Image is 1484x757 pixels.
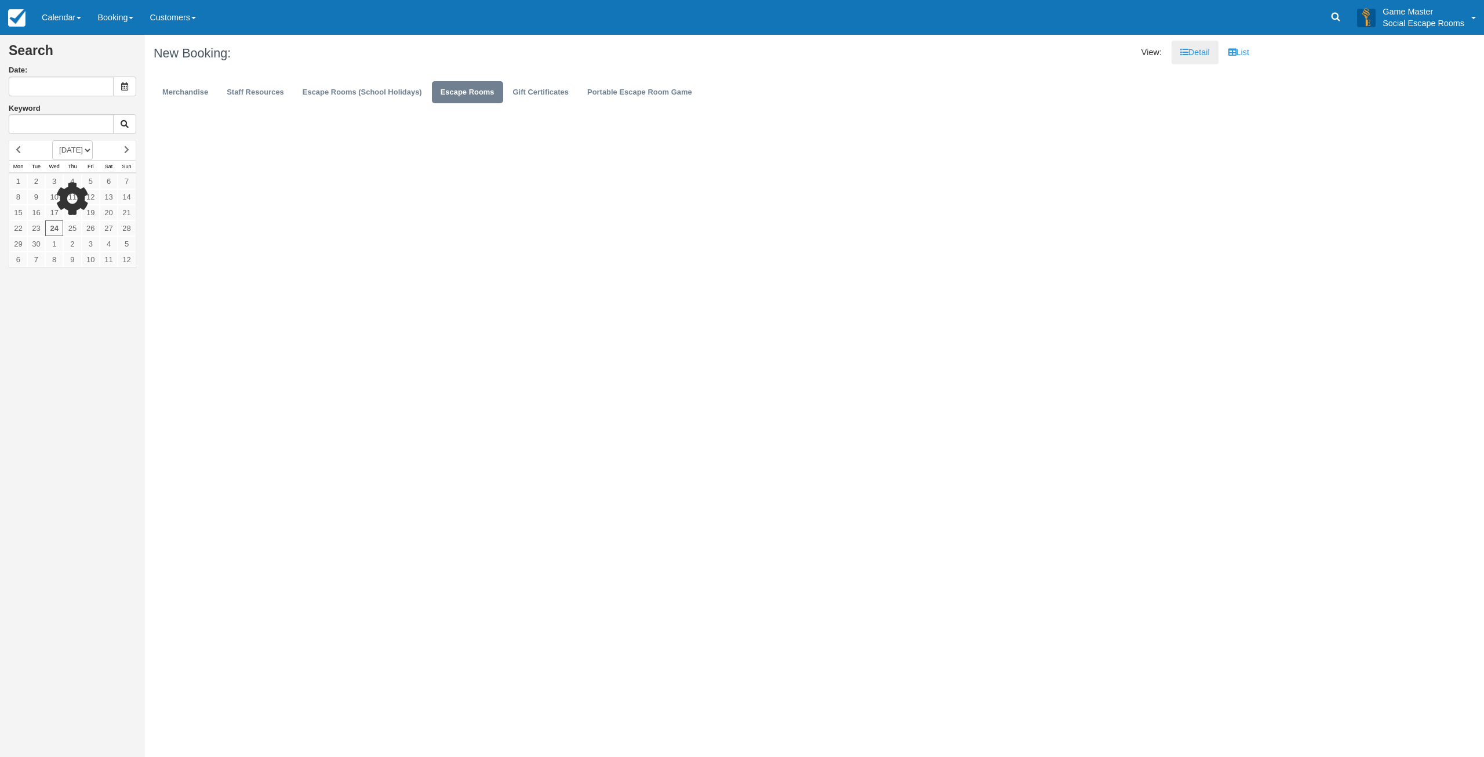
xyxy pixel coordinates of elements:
[9,104,41,113] label: Keyword
[8,9,26,27] img: checkfront-main-nav-mini-logo.png
[154,81,217,104] a: Merchandise
[504,81,577,104] a: Gift Certificates
[154,46,693,60] h1: New Booking:
[579,81,701,104] a: Portable Escape Room Game
[113,114,136,134] button: Keyword Search
[1383,17,1464,29] p: Social Escape Rooms
[1172,41,1219,64] a: Detail
[9,44,136,65] h2: Search
[45,220,63,236] a: 24
[1383,6,1464,17] p: Game Master
[1133,41,1170,64] li: View:
[9,65,136,76] label: Date:
[218,81,293,104] a: Staff Resources
[1357,8,1376,27] img: A3
[294,81,431,104] a: Escape Rooms (School Holidays)
[432,81,503,104] a: Escape Rooms
[1220,41,1258,64] a: List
